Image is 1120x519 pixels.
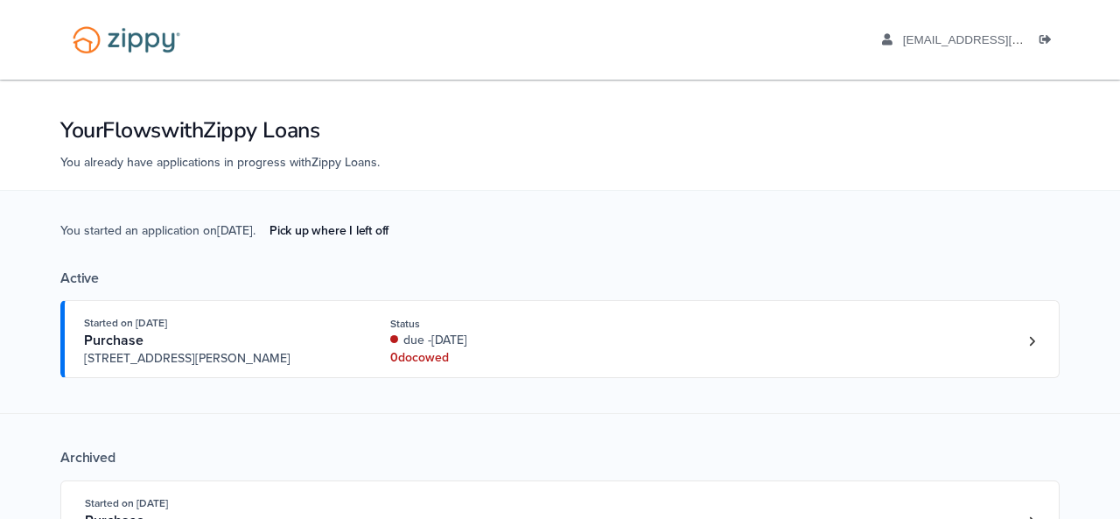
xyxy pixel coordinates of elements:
[60,449,1060,466] div: Archived
[390,332,624,349] div: due -[DATE]
[903,33,1103,46] span: aaboley88@icloud.com
[84,317,167,329] span: Started on [DATE]
[390,349,624,367] div: 0 doc owed
[60,221,402,270] span: You started an application on [DATE] .
[60,300,1060,378] a: Open loan 4228033
[60,270,1060,287] div: Active
[84,350,351,368] span: [STREET_ADDRESS][PERSON_NAME]
[390,316,624,332] div: Status
[61,18,192,62] img: Logo
[1018,328,1045,354] a: Loan number 4228033
[60,116,1060,145] h1: Your Flows with Zippy Loans
[1039,33,1059,51] a: Log out
[255,216,402,245] a: Pick up where I left off
[882,33,1103,51] a: edit profile
[84,332,143,349] span: Purchase
[85,497,168,509] span: Started on [DATE]
[60,155,380,170] span: You already have applications in progress with Zippy Loans .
